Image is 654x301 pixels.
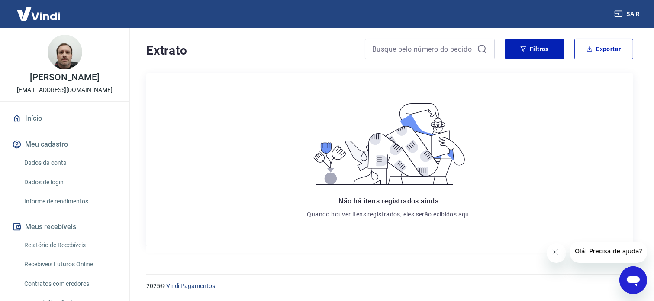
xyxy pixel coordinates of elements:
[146,281,633,291] p: 2025 ©
[21,193,119,210] a: Informe de rendimentos
[17,85,113,95] p: [EMAIL_ADDRESS][DOMAIN_NAME]
[21,173,119,191] a: Dados de login
[338,197,441,205] span: Não há itens registrados ainda.
[21,255,119,273] a: Recebíveis Futuros Online
[21,236,119,254] a: Relatório de Recebíveis
[166,282,215,289] a: Vindi Pagamentos
[48,35,82,69] img: 4509ce8d-3479-4caf-924c-9c261a9194b9.jpeg
[10,0,67,27] img: Vindi
[30,73,99,82] p: [PERSON_NAME]
[10,217,119,236] button: Meus recebíveis
[570,242,647,263] iframe: Mensagem da empresa
[21,275,119,293] a: Contratos com credores
[10,109,119,128] a: Início
[372,43,474,56] input: Busque pelo número do pedido
[21,154,119,172] a: Dados da conta
[146,42,354,59] h4: Extrato
[612,6,644,22] button: Sair
[505,39,564,59] button: Filtros
[547,243,566,263] iframe: Fechar mensagem
[307,210,472,219] p: Quando houver itens registrados, eles serão exibidos aqui.
[10,135,119,154] button: Meu cadastro
[619,266,647,294] iframe: Botão para abrir a janela de mensagens
[574,39,633,59] button: Exportar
